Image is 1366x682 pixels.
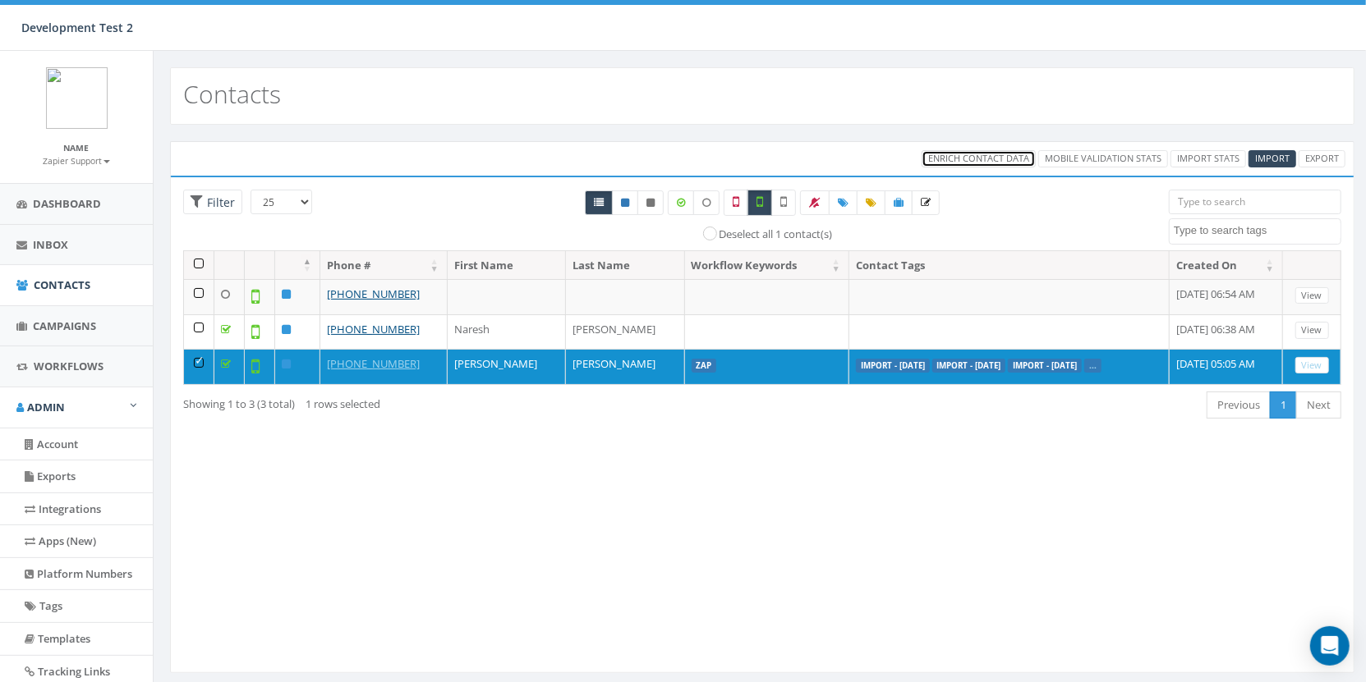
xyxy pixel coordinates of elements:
[612,190,638,215] a: Active
[724,190,748,216] label: Not a Mobile
[1170,279,1283,314] td: [DATE] 06:54 AM
[1171,150,1246,167] a: Import Stats
[320,251,448,280] th: Phone #: activate to sort column ascending
[203,195,235,210] span: Filter
[1089,359,1097,370] a: ...
[585,190,613,215] a: All contacts
[894,195,904,209] span: Add Contacts to Campaign
[921,195,931,209] span: Enrich the Selected Data
[928,152,1029,164] span: Enrich Contact Data
[1310,626,1350,666] div: Open Intercom Messenger
[183,190,242,215] span: Advance Filter
[856,359,930,373] label: Import - [DATE]
[183,80,281,108] h2: Contacts
[327,322,420,336] a: [PHONE_NUMBER]
[33,318,96,333] span: Campaigns
[1038,150,1168,167] a: Mobile Validation Stats
[448,349,566,384] td: [PERSON_NAME]
[668,190,694,215] label: Data Enriched
[866,195,876,209] span: Update Tags
[566,314,684,350] td: [PERSON_NAME]
[27,400,65,414] span: Admin
[1207,391,1271,419] a: Previous
[1295,287,1329,304] a: View
[566,251,684,280] th: Last Name
[720,227,833,243] label: Deselect all 1 contact(s)
[1299,150,1345,167] a: Export
[932,359,1006,373] label: Import - [DATE]
[1170,349,1283,384] td: [DATE] 05:05 AM
[685,251,850,280] th: Workflow Keywords: activate to sort column ascending
[838,195,849,209] span: Add Tags
[33,196,101,211] span: Dashboard
[566,349,684,384] td: [PERSON_NAME]
[1295,322,1329,339] a: View
[1170,314,1283,350] td: [DATE] 06:38 AM
[34,277,90,292] span: Contacts
[692,359,717,373] label: ZAP
[21,20,133,35] span: Development Test 2
[1249,150,1296,167] a: Import
[1008,359,1082,373] label: Import - [DATE]
[448,251,566,280] th: First Name
[327,356,420,371] a: [PHONE_NUMBER]
[43,153,110,167] a: Zapier Support
[849,251,1170,280] th: Contact Tags
[1255,152,1290,164] span: Import
[1174,223,1341,238] textarea: Search
[1270,391,1297,419] a: 1
[637,190,664,215] a: Opted Out
[306,396,380,411] span: 1 rows selected
[771,190,796,216] label: Not Validated
[621,198,629,208] i: This phone number is subscribed and will receive texts.
[646,198,655,208] i: This phone number is unsubscribed and has opted-out of all texts.
[1296,391,1341,419] a: Next
[34,359,103,373] span: Workflows
[1170,251,1283,280] th: Created On: activate to sort column ascending
[183,390,651,412] div: Showing 1 to 3 (3 total)
[33,237,68,252] span: Inbox
[809,195,821,209] span: Bulk Opt Out
[1169,190,1341,214] input: Type to search
[747,190,772,216] label: Validated
[448,314,566,350] td: Naresh
[64,142,90,153] small: Name
[922,150,1036,167] a: Enrich Contact Data
[1295,357,1329,374] a: View
[43,155,110,167] small: Zapier Support
[327,286,420,301] a: [PHONE_NUMBER]
[46,67,108,129] img: logo.png
[693,190,720,215] label: Data not Enriched
[1255,152,1290,164] span: CSV files only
